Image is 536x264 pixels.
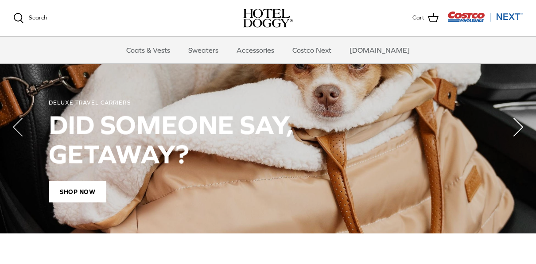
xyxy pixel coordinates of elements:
a: [DOMAIN_NAME] [342,37,418,63]
a: Visit Costco Next [447,17,523,23]
a: Search [13,13,47,23]
a: Costco Next [284,37,339,63]
div: DELUXE TRAVEL CARRIERS [49,99,487,107]
span: Search [29,14,47,21]
a: hoteldoggy.com hoteldoggycom [243,9,293,27]
span: Shop Now [49,181,106,202]
a: Sweaters [180,37,226,63]
h2: DID SOMEONE SAY, GETAWAY? [49,110,487,169]
a: Accessories [229,37,282,63]
button: Next [501,109,536,145]
a: Coats & Vests [118,37,178,63]
img: Costco Next [447,11,523,22]
img: hoteldoggycom [243,9,293,27]
a: Cart [412,12,439,24]
span: Cart [412,13,424,23]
